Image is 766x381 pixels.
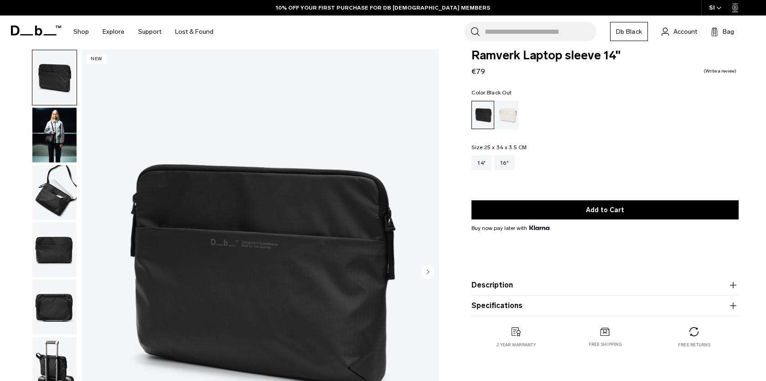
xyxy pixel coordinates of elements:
[471,200,739,219] button: Add to Cart
[711,26,734,37] button: Bag
[529,225,549,230] img: {"height" => 20, "alt" => "Klarna"}
[471,224,549,232] span: Buy now pay later with
[723,27,734,37] span: Bag
[487,89,512,96] span: Black Out
[32,108,77,162] img: Ramverk Laptop sleeve 14" Black Out
[32,50,77,105] img: Ramverk Laptop sleeve 14" Black Out
[471,101,494,129] a: Black Out
[704,69,736,73] a: Write a review
[175,16,213,48] a: Lost & Found
[496,101,519,129] a: Oatmilk
[497,342,536,348] p: 2 year warranty
[471,50,739,62] span: Ramverk Laptop sleeve 14"
[32,222,77,277] img: Ramverk Laptop sleeve 14" Black Out
[32,280,77,334] img: Ramverk Laptop sleeve 14" Black Out
[471,156,492,170] a: 14"
[87,54,106,64] p: New
[662,26,697,37] a: Account
[32,222,77,277] button: Ramverk Laptop sleeve 14" Black Out
[421,265,435,281] button: Next slide
[494,156,515,170] a: 16"
[32,165,77,220] img: Ramverk Laptop sleeve 14" Black Out
[138,16,161,48] a: Support
[32,107,77,163] button: Ramverk Laptop sleeve 14" Black Out
[589,341,622,348] p: Free shipping
[471,67,485,76] span: €79
[471,300,739,311] button: Specifications
[610,22,648,41] a: Db Black
[471,280,739,291] button: Description
[103,16,124,48] a: Explore
[67,16,220,48] nav: Main Navigation
[484,144,527,151] span: 25 x 34 x 3.5 CM
[471,90,512,95] legend: Color:
[673,27,697,37] span: Account
[471,145,527,150] legend: Size:
[73,16,89,48] a: Shop
[276,4,490,12] a: 10% OFF YOUR FIRST PURCHASE FOR DB [DEMOGRAPHIC_DATA] MEMBERS
[678,342,710,348] p: Free returns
